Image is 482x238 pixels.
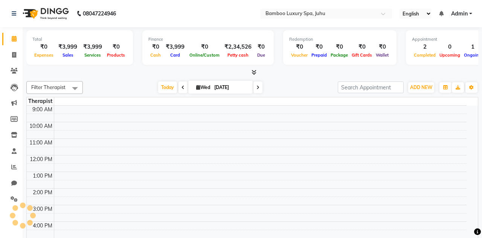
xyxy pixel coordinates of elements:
[188,43,221,51] div: ₹0
[61,52,75,58] span: Sales
[28,155,54,163] div: 12:00 PM
[32,36,127,43] div: Total
[31,189,54,197] div: 2:00 PM
[289,43,310,51] div: ₹0
[412,43,438,51] div: 2
[188,52,221,58] span: Online/Custom
[31,106,54,114] div: 9:00 AM
[221,43,255,51] div: ₹2,34,526
[148,43,163,51] div: ₹0
[158,81,177,93] span: Today
[168,52,182,58] span: Card
[255,52,267,58] span: Due
[408,82,434,93] button: ADD NEW
[212,82,250,93] input: 2025-09-03
[338,81,404,93] input: Search Appointment
[310,52,329,58] span: Prepaid
[32,43,55,51] div: ₹0
[438,52,462,58] span: Upcoming
[163,43,188,51] div: ₹3,999
[105,43,127,51] div: ₹0
[410,84,432,90] span: ADD NEW
[31,84,66,90] span: Filter Therapist
[31,172,54,180] div: 1:00 PM
[374,43,390,51] div: ₹0
[31,222,54,230] div: 4:00 PM
[83,3,116,24] b: 08047224946
[80,43,105,51] div: ₹3,999
[31,205,54,213] div: 3:00 PM
[310,43,329,51] div: ₹0
[329,52,350,58] span: Package
[32,52,55,58] span: Expenses
[194,84,212,90] span: Wed
[148,36,268,43] div: Finance
[289,52,310,58] span: Voucher
[255,43,268,51] div: ₹0
[105,52,127,58] span: Products
[226,52,250,58] span: Petty cash
[451,10,468,18] span: Admin
[148,52,163,58] span: Cash
[28,139,54,147] div: 11:00 AM
[82,52,103,58] span: Services
[28,122,54,130] div: 10:00 AM
[19,3,71,24] img: logo
[55,43,80,51] div: ₹3,999
[27,97,54,105] div: Therapist
[438,43,462,51] div: 0
[374,52,390,58] span: Wallet
[350,43,374,51] div: ₹0
[412,52,438,58] span: Completed
[289,36,390,43] div: Redemption
[350,52,374,58] span: Gift Cards
[329,43,350,51] div: ₹0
